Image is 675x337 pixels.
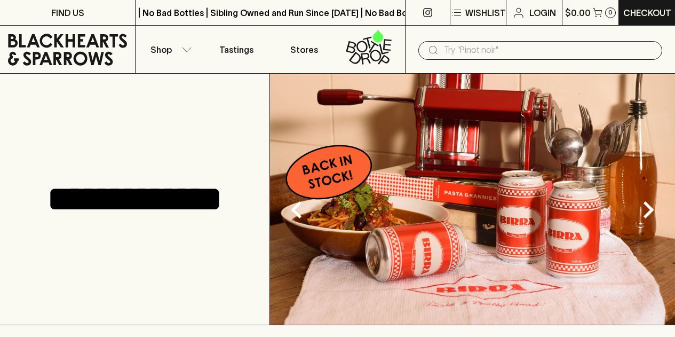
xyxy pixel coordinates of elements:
[271,26,338,73] a: Stores
[290,43,318,56] p: Stores
[623,6,671,19] p: Checkout
[150,43,172,56] p: Shop
[565,6,591,19] p: $0.00
[270,74,675,325] img: optimise
[529,6,556,19] p: Login
[275,189,318,231] button: Previous
[608,10,613,15] p: 0
[465,6,506,19] p: Wishlist
[627,189,670,231] button: Next
[136,26,203,73] button: Shop
[203,26,270,73] a: Tastings
[444,42,654,59] input: Try "Pinot noir"
[51,6,84,19] p: FIND US
[219,43,253,56] p: Tastings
